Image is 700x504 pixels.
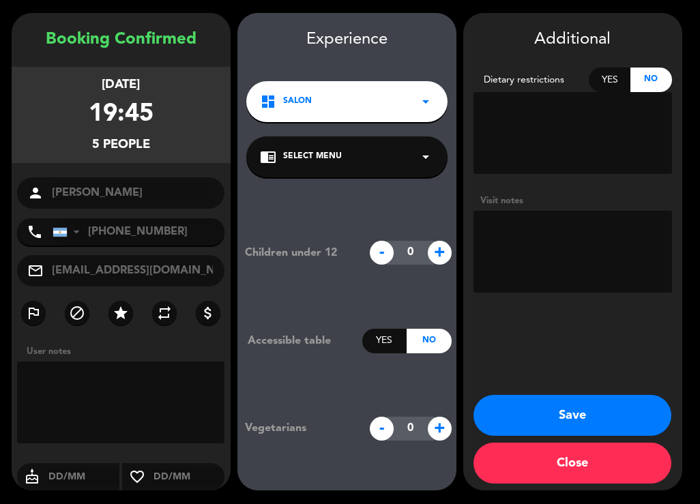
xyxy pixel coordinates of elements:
[428,417,452,441] span: +
[237,332,362,350] div: Accessible table
[152,469,225,486] input: DD/MM
[418,149,434,165] i: arrow_drop_down
[418,93,434,110] i: arrow_drop_down
[283,150,342,164] span: Select Menu
[53,219,85,245] div: Argentina: +54
[69,305,85,321] i: block
[237,27,456,53] div: Experience
[260,149,276,165] i: chrome_reader_mode
[473,443,671,484] button: Close
[283,95,312,108] span: SALON
[113,305,129,321] i: star
[17,469,47,485] i: cake
[473,27,672,53] div: Additional
[92,135,150,155] div: 5 people
[102,75,140,95] div: [DATE]
[27,263,44,279] i: mail_outline
[156,305,173,321] i: repeat
[27,185,44,201] i: person
[407,329,451,353] div: No
[25,305,42,321] i: outlined_flag
[370,417,394,441] span: -
[362,329,407,353] div: Yes
[122,469,152,485] i: favorite_border
[260,93,276,110] i: dashboard
[428,241,452,265] span: +
[89,95,154,135] div: 19:45
[47,469,120,486] input: DD/MM
[473,395,671,436] button: Save
[235,419,362,437] div: Vegetarians
[20,344,231,359] div: User notes
[27,224,43,240] i: phone
[473,72,589,88] div: Dietary restrictions
[12,27,231,53] div: Booking Confirmed
[630,68,672,92] div: No
[589,68,630,92] div: Yes
[370,241,394,265] span: -
[473,194,672,208] div: Visit notes
[200,305,216,321] i: attach_money
[235,244,362,262] div: Children under 12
